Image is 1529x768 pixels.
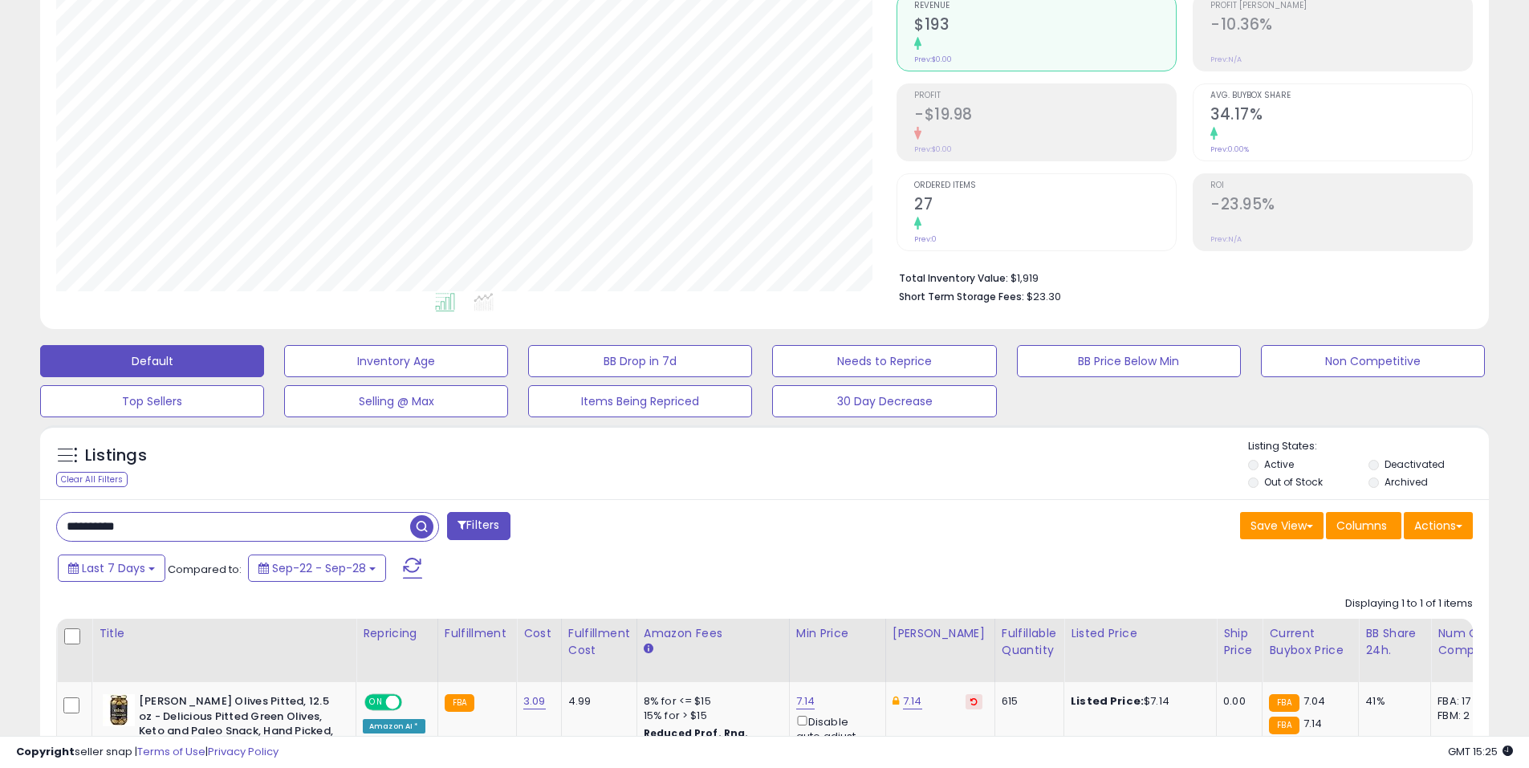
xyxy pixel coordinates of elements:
small: Prev: 0.00% [1210,144,1249,154]
b: Reduced Prof. Rng. [644,726,749,740]
button: Columns [1326,512,1401,539]
button: Items Being Repriced [528,385,752,417]
div: Fulfillable Quantity [1002,625,1057,659]
small: Amazon Fees. [644,642,653,656]
div: 4.99 [568,694,624,709]
h2: 34.17% [1210,105,1472,127]
div: Fulfillment Cost [568,625,630,659]
div: Amazon Fees [644,625,783,642]
small: FBA [1269,717,1299,734]
button: 30 Day Decrease [772,385,996,417]
small: FBA [445,694,474,712]
a: Terms of Use [137,744,205,759]
button: Filters [447,512,510,540]
button: Top Sellers [40,385,264,417]
div: Min Price [796,625,879,642]
b: Total Inventory Value: [899,271,1008,285]
span: 7.14 [1303,716,1323,731]
span: 2025-10-6 15:25 GMT [1448,744,1513,759]
div: 41% [1365,694,1418,709]
small: Prev: 0 [914,234,937,244]
div: 615 [1002,694,1051,709]
span: Profit [914,91,1176,100]
span: Avg. Buybox Share [1210,91,1472,100]
button: BB Price Below Min [1017,345,1241,377]
span: Last 7 Days [82,560,145,576]
div: 0.00 [1223,694,1250,709]
span: ON [366,696,386,709]
button: Non Competitive [1261,345,1485,377]
b: Listed Price: [1071,693,1144,709]
label: Archived [1385,475,1428,489]
p: Listing States: [1248,439,1489,454]
span: 7.04 [1303,693,1326,709]
div: BB Share 24h. [1365,625,1424,659]
div: seller snap | | [16,745,279,760]
small: Prev: $0.00 [914,144,952,154]
div: FBA: 17 [1438,694,1490,709]
div: [PERSON_NAME] [893,625,988,642]
label: Out of Stock [1264,475,1323,489]
span: ROI [1210,181,1472,190]
div: Repricing [363,625,431,642]
button: Sep-22 - Sep-28 [248,555,386,582]
button: Selling @ Max [284,385,508,417]
li: $1,919 [899,267,1461,286]
img: 41SsfFUl2AL._SL40_.jpg [103,694,135,726]
a: 3.09 [523,693,546,709]
small: Prev: N/A [1210,234,1242,244]
button: Save View [1240,512,1324,539]
h2: -23.95% [1210,195,1472,217]
div: Amazon AI * [363,719,425,733]
small: FBA [1269,694,1299,712]
span: Revenue [914,2,1176,10]
div: 15% for > $15 [644,709,777,723]
small: Prev: N/A [1210,55,1242,64]
button: Actions [1404,512,1473,539]
b: Short Term Storage Fees: [899,290,1024,303]
span: $23.30 [1027,289,1061,304]
div: Listed Price [1071,625,1210,642]
span: Columns [1336,518,1387,534]
span: Ordered Items [914,181,1176,190]
div: Clear All Filters [56,472,128,487]
h5: Listings [85,445,147,467]
small: Prev: $0.00 [914,55,952,64]
button: Inventory Age [284,345,508,377]
span: OFF [400,696,425,709]
a: Privacy Policy [208,744,279,759]
div: Fulfillment [445,625,510,642]
button: Default [40,345,264,377]
label: Active [1264,457,1294,471]
label: Deactivated [1385,457,1445,471]
h2: $193 [914,15,1176,37]
span: Sep-22 - Sep-28 [272,560,366,576]
div: Title [99,625,349,642]
button: Needs to Reprice [772,345,996,377]
strong: Copyright [16,744,75,759]
span: Profit [PERSON_NAME] [1210,2,1472,10]
h2: -$19.98 [914,105,1176,127]
div: FBM: 2 [1438,709,1490,723]
div: Disable auto adjust min [796,713,873,759]
a: 7.14 [796,693,815,709]
h2: 27 [914,195,1176,217]
div: Displaying 1 to 1 of 1 items [1345,596,1473,612]
div: Current Buybox Price [1269,625,1352,659]
h2: -10.36% [1210,15,1472,37]
div: Ship Price [1223,625,1255,659]
div: Num of Comp. [1438,625,1496,659]
div: $7.14 [1071,694,1204,709]
button: Last 7 Days [58,555,165,582]
div: 8% for <= $15 [644,694,777,709]
button: BB Drop in 7d [528,345,752,377]
a: 7.14 [903,693,922,709]
div: Cost [523,625,555,642]
span: Compared to: [168,562,242,577]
